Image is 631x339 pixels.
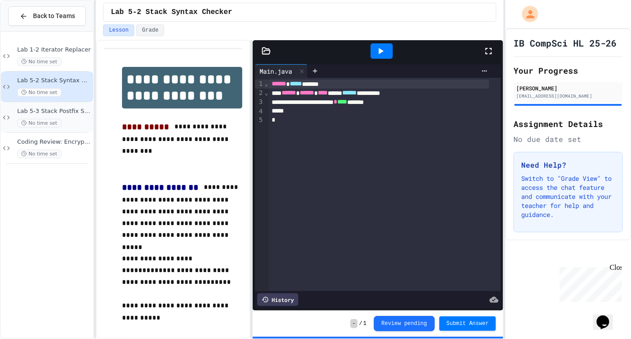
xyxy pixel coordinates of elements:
[264,80,268,87] span: Fold line
[17,119,61,127] span: No time set
[17,138,91,146] span: Coding Review: Encryption
[521,174,615,219] p: Switch to "Grade View" to access the chat feature and communicate with your teacher for help and ...
[255,64,308,78] div: Main.java
[4,4,62,57] div: Chat with us now!Close
[136,24,164,36] button: Grade
[103,24,134,36] button: Lesson
[33,11,75,21] span: Back to Teams
[359,320,363,327] span: /
[556,264,622,302] iframe: chat widget
[513,64,623,77] h2: Your Progress
[255,107,264,116] div: 4
[255,89,264,98] div: 2
[255,98,264,107] div: 3
[17,46,91,54] span: Lab 1-2 Iterator Replacer
[255,116,264,125] div: 5
[17,108,91,115] span: Lab 5-3 Stack Postfix Solver
[374,316,435,331] button: Review pending
[264,89,268,96] span: Fold line
[363,320,367,327] span: 1
[593,303,622,330] iframe: chat widget
[255,66,297,76] div: Main.java
[447,320,489,327] span: Submit Answer
[350,319,357,328] span: -
[521,160,615,170] h3: Need Help?
[17,57,61,66] span: No time set
[8,6,86,26] button: Back to Teams
[17,150,61,158] span: No time set
[17,88,61,97] span: No time set
[17,77,91,85] span: Lab 5-2 Stack Syntax Checker
[513,4,541,24] div: My Account
[257,293,298,306] div: History
[513,118,623,130] h2: Assignment Details
[439,316,496,331] button: Submit Answer
[516,84,620,92] div: [PERSON_NAME]
[516,93,620,99] div: [EMAIL_ADDRESS][DOMAIN_NAME]
[111,7,232,18] span: Lab 5-2 Stack Syntax Checker
[255,80,264,89] div: 1
[513,37,617,49] h1: IB CompSci HL 25-26
[513,134,623,145] div: No due date set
